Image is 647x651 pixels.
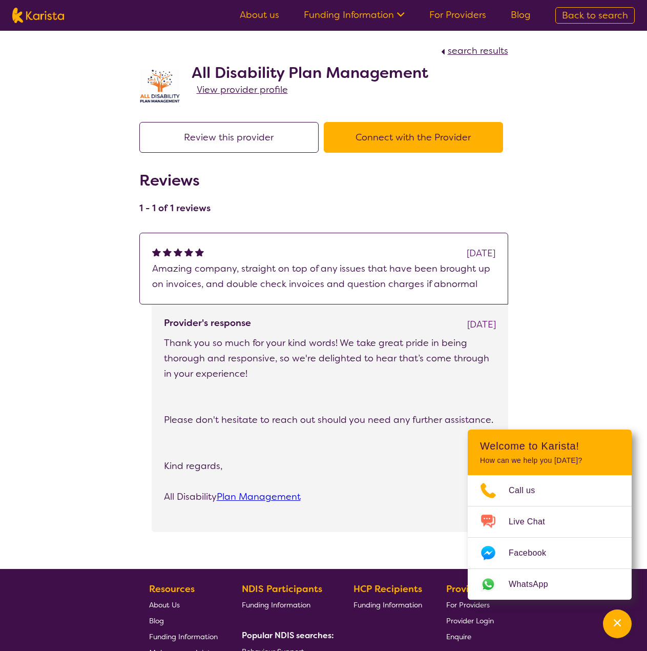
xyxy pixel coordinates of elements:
[139,67,180,107] img: at5vqv0lot2lggohlylh.jpg
[446,628,494,644] a: Enquire
[242,597,330,613] a: Funding Information
[12,8,64,23] img: Karista logo
[242,630,334,641] b: Popular NDIS searches:
[149,597,218,613] a: About Us
[149,613,218,628] a: Blog
[174,248,182,256] img: fullstar
[149,600,180,609] span: About Us
[480,456,619,465] p: How can we help you [DATE]?
[446,597,494,613] a: For Providers
[197,84,288,96] span: View provider profile
[164,458,496,474] p: Kind regards,
[439,45,508,57] a: search results
[242,583,322,595] b: NDIS Participants
[152,248,161,256] img: fullstar
[192,64,428,82] h2: All Disability Plan Management
[240,9,279,21] a: About us
[324,122,503,153] button: Connect with the Provider
[353,597,422,613] a: Funding Information
[509,577,560,592] span: WhatsApp
[139,202,211,214] h4: 1 - 1 of 1 reviews
[429,9,486,21] a: For Providers
[509,483,548,498] span: Call us
[446,632,471,641] span: Enquire
[149,616,164,625] span: Blog
[324,131,508,144] a: Connect with the Provider
[562,9,628,22] span: Back to search
[448,45,508,57] span: search results
[149,628,218,644] a: Funding Information
[149,632,218,641] span: Funding Information
[242,600,310,609] span: Funding Information
[509,514,557,530] span: Live Chat
[511,9,531,21] a: Blog
[467,317,496,332] div: [DATE]
[446,616,494,625] span: Provider Login
[149,583,195,595] b: Resources
[197,82,288,97] a: View provider profile
[446,600,490,609] span: For Providers
[139,122,319,153] button: Review this provider
[467,246,495,261] div: [DATE]
[480,440,619,452] h2: Welcome to Karista!
[195,248,204,256] img: fullstar
[468,475,632,600] ul: Choose channel
[304,9,405,21] a: Funding Information
[164,412,496,428] p: Please don't hesitate to reach out should you need any further assistance.
[163,248,172,256] img: fullstar
[468,430,632,600] div: Channel Menu
[446,613,494,628] a: Provider Login
[446,583,488,595] b: Providers
[217,491,301,503] a: Plan Management
[353,600,422,609] span: Funding Information
[353,583,422,595] b: HCP Recipients
[139,131,324,144] a: Review this provider
[603,609,632,638] button: Channel Menu
[509,545,558,561] span: Facebook
[555,7,635,24] a: Back to search
[164,335,496,381] p: Thank you so much for your kind words! We take great pride in being thorough and responsive, so w...
[468,569,632,600] a: Web link opens in a new tab.
[164,317,251,329] h4: Provider's response
[139,171,211,190] h2: Reviews
[164,489,496,504] p: All Disability
[184,248,193,256] img: fullstar
[152,261,495,292] p: Amazing company, straight on top of any issues that have been brought up on invoices, and double ...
